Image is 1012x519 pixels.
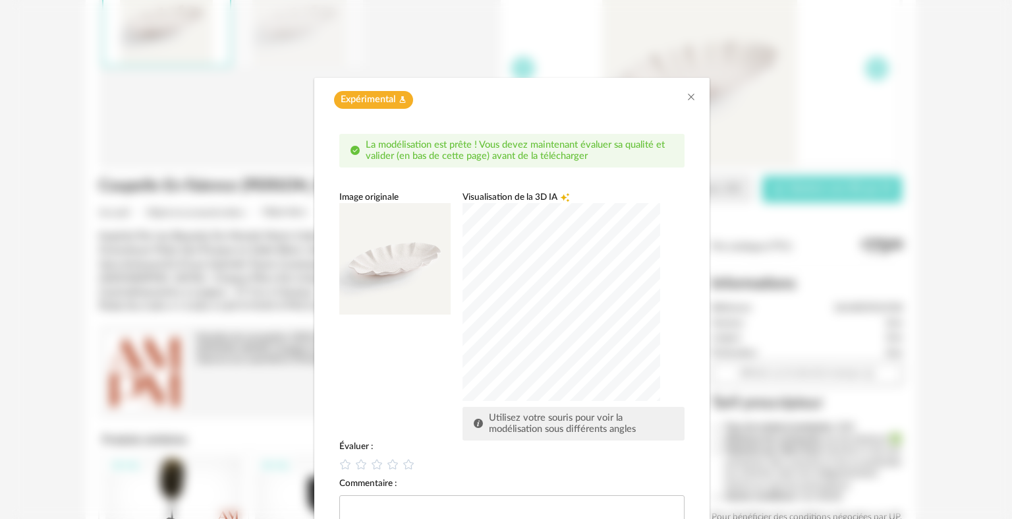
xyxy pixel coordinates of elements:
span: Utilisez votre souris pour voir la modélisation sous différents angles [489,413,636,435]
div: Commentaire : [339,477,685,489]
span: Creation icon [560,191,570,203]
div: Évaluer : [339,441,685,452]
div: Image originale [339,191,451,203]
img: neutral background [339,203,451,315]
button: Close [686,91,696,105]
span: Visualisation de la 3D IA [463,191,557,203]
span: Flask icon [399,94,407,106]
span: Expérimental [341,94,395,106]
span: La modélisation est prête ! Vous devez maintenant évaluer sa qualité et valider (en bas de cette ... [366,140,665,162]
